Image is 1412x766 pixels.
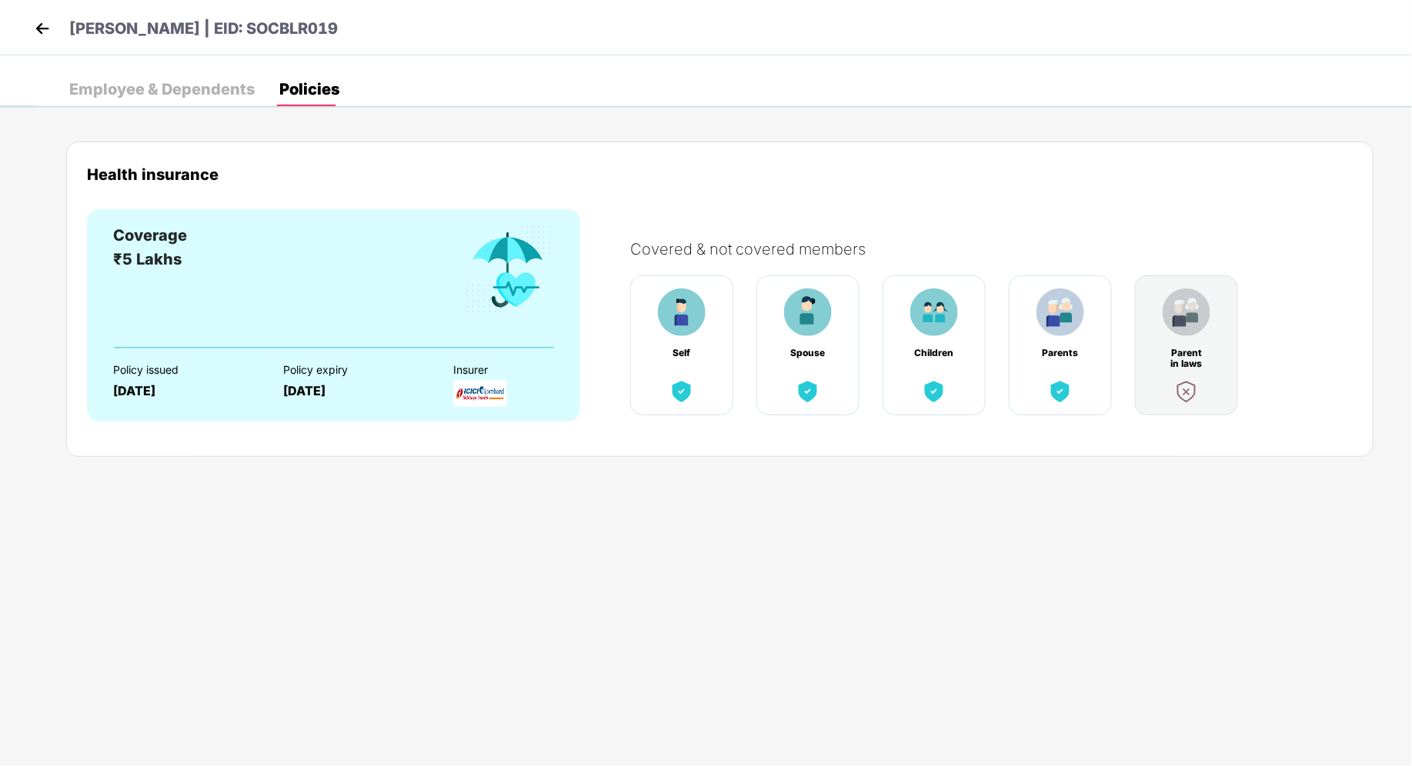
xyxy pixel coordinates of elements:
div: Coverage [113,224,187,248]
img: benefitCardImg [1046,378,1074,405]
span: ₹5 Lakhs [113,250,182,268]
div: Health insurance [87,165,1353,183]
img: benefitCardImg [920,378,948,405]
div: Policy expiry [283,364,426,376]
div: Self [662,348,702,358]
img: benefitCardImg [794,378,822,405]
div: Insurer [453,364,596,376]
div: [DATE] [113,384,256,398]
img: benefitCardImg [463,224,554,316]
div: [DATE] [283,384,426,398]
div: Parent in laws [1167,348,1207,358]
div: Parents [1040,348,1080,358]
p: [PERSON_NAME] | EID: SOCBLR019 [69,17,338,41]
img: back [31,17,54,40]
div: Children [914,348,954,358]
div: Policy issued [113,364,256,376]
div: Employee & Dependents [69,82,255,97]
img: InsurerLogo [453,380,507,407]
img: benefitCardImg [910,288,958,336]
img: benefitCardImg [658,288,706,336]
img: benefitCardImg [784,288,832,336]
div: Covered & not covered members [630,240,1368,258]
img: benefitCardImg [1173,378,1200,405]
img: benefitCardImg [668,378,696,405]
img: benefitCardImg [1036,288,1084,336]
img: benefitCardImg [1163,288,1210,336]
div: Spouse [788,348,828,358]
div: Policies [279,82,339,97]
